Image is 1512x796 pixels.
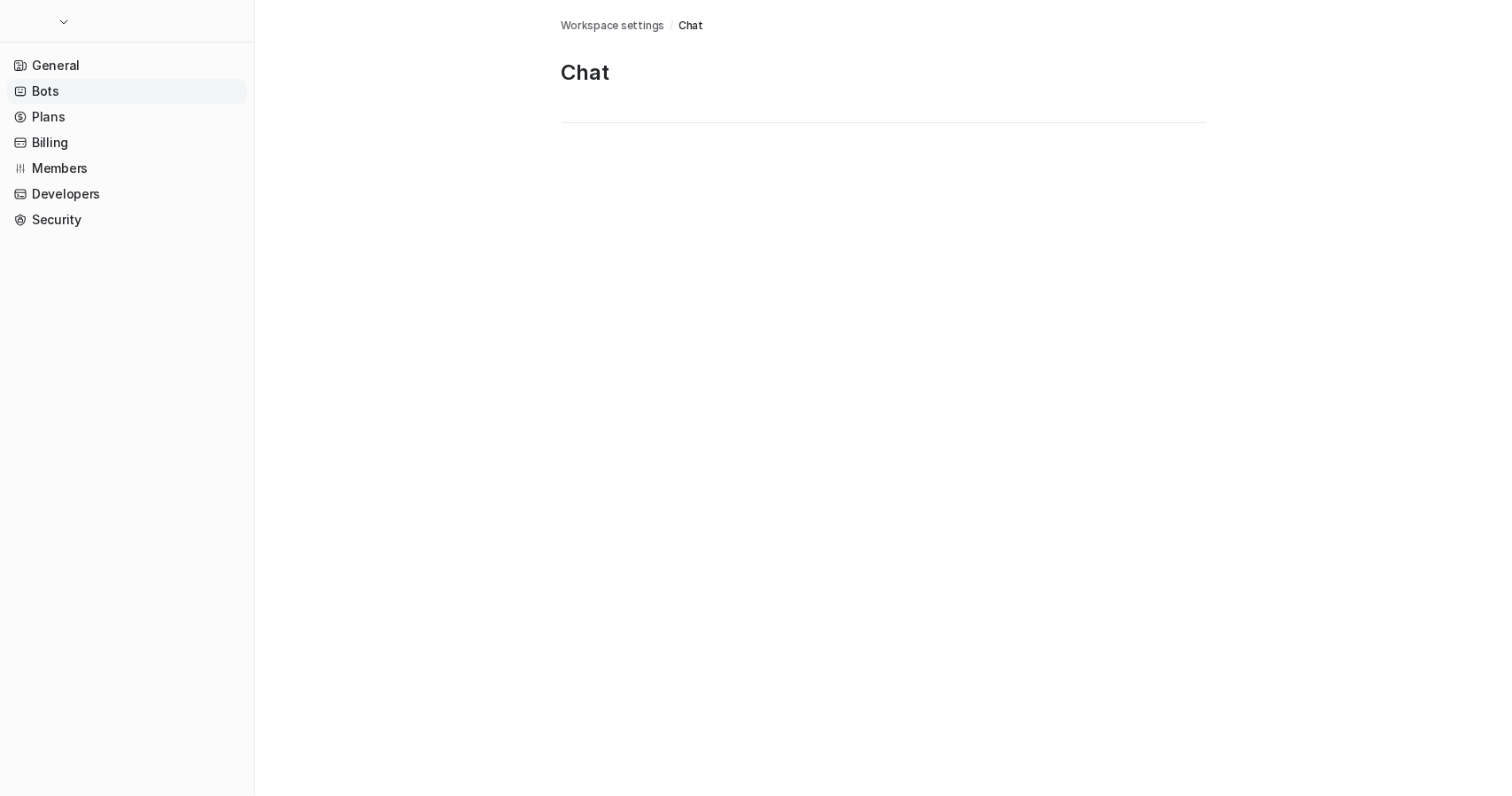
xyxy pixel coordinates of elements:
p: Chat [562,59,1206,87]
a: General [7,53,247,78]
a: Security [7,207,247,232]
a: Chat [678,18,703,34]
a: Developers [7,182,247,207]
a: Bots [7,79,247,104]
a: Plans [7,105,247,129]
a: Members [7,156,247,181]
span: / [670,18,673,34]
a: Workspace settings [562,18,665,34]
a: Billing [7,130,247,155]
